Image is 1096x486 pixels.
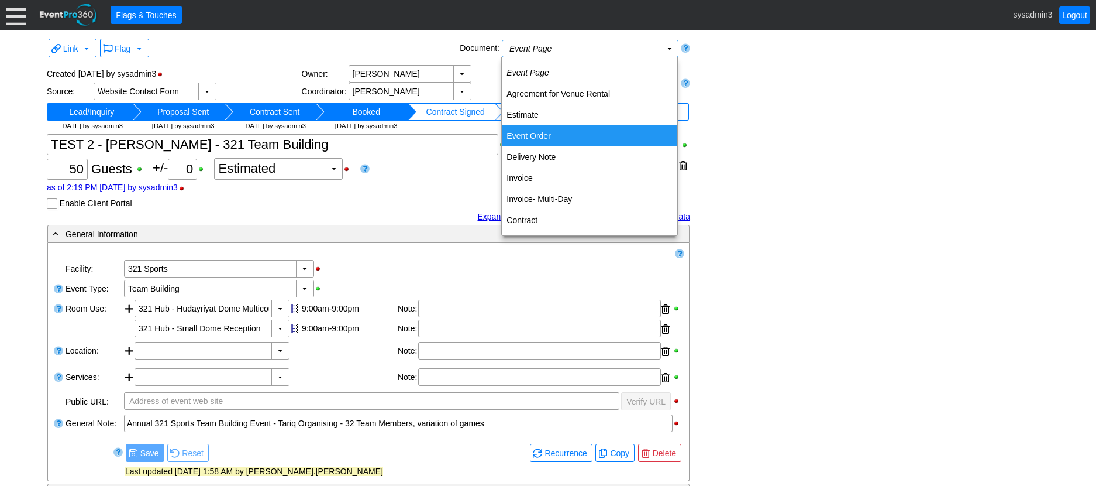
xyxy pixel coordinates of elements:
div: Remove room [661,300,670,318]
span: Copy [598,447,632,459]
div: Show Plus/Minus Count when printing; click to hide Plus/Minus Count when printing. [197,165,211,173]
div: Created [DATE] by sysadmin3 [47,65,302,83]
div: Edit start & end times [300,300,397,317]
td: [DATE] by sysadmin3 [50,121,133,131]
div: 9:00am-9:00pm [302,304,395,313]
div: Hide Status Bar when printing; click to show Status Bar when printing. [156,70,170,78]
tr: <i>Event Page</i> [502,62,677,83]
div: Show this item on timeline; click to toggle [289,320,300,337]
i: Event Page [509,44,552,53]
span: Delete [650,447,678,459]
td: [DATE] by sysadmin3 [325,121,408,131]
span: Copy [608,447,632,459]
span: sysadmin3 [1014,9,1053,19]
a: Logout [1059,6,1090,24]
span: Flags & Touches [113,9,178,21]
td: Change status to Booked [325,103,408,121]
td: Agreement for Venue Rental [502,83,677,104]
div: Show Location when printing; click to hide Location when printing. [673,347,683,355]
div: Show Services when printing; click to hide Services when printing. [673,373,683,381]
span: Delete [641,447,678,459]
div: Event Type: [64,279,123,299]
span: Save [129,447,161,459]
a: Expand All Sections [477,212,550,221]
div: Hide Facility when printing; click to show Facility when printing. [314,265,328,273]
span: Recurrence [542,447,589,459]
td: Delivery Note [502,146,677,167]
div: 9:00am-9:00pm [302,324,395,333]
div: Hide Guest Count Stamp when printing; click to show Guest Count Stamp when printing. [178,184,191,193]
div: Location: [64,341,123,367]
span: Address of event web site [127,393,225,409]
span: Link [51,42,92,54]
span: Reset [180,447,206,459]
div: Document: [457,40,502,60]
div: Source: [47,87,94,96]
span: Flag [103,42,144,54]
div: Hide Guest Count Status when printing; click to show Guest Count Status when printing. [343,165,356,173]
div: Menu: Click or 'Crtl+M' to toggle menu open/close [6,5,26,25]
div: Annual 321 Sports Team Building Event - Tariq Organising - 32 Team Members, variation of games [127,417,670,429]
div: Services: [64,367,123,389]
div: Add room [124,300,135,340]
td: Event Order [502,125,677,146]
a: Expand All Sections Containing Data [557,212,690,221]
td: Contract [502,210,677,231]
div: Coordinator: [302,87,349,96]
div: Add service [124,368,135,388]
div: Remove room [661,320,670,338]
div: Remove service [661,369,670,386]
div: Note: [398,342,418,361]
div: Facility: [64,259,123,279]
div: Hide Public URL when printing; click to show Public URL when printing. [673,397,683,405]
a: as of 2:19 PM [DATE] by sysadmin3 [47,183,178,192]
span: Last updated [DATE] 1:58 AM by [PERSON_NAME].[PERSON_NAME] [125,467,383,476]
div: Hide Event Note when printing; click to show Event Note when printing. [673,419,683,427]
div: General Note: [64,413,123,433]
div: Note: [398,320,418,338]
td: Change status to Proposal Sent [142,103,225,121]
span: General Information [66,230,138,239]
div: Edit start & end times [300,320,397,337]
td: [DATE] by sysadmin3 [233,121,316,131]
div: Show Guest Count when printing; click to hide Guest Count when printing. [136,165,149,173]
div: Room Use: [64,299,123,341]
img: EventPro360 [38,2,99,28]
span: Guests [91,162,132,176]
span: Link [63,44,78,53]
div: Add room [124,342,135,366]
span: Flag [115,44,130,53]
div: Remove this date [679,157,687,174]
div: Owner: [302,69,349,78]
td: [DATE] by sysadmin3 [142,121,225,131]
div: Note: [398,368,418,387]
div: General Information [50,227,639,241]
span: Reset [170,447,206,459]
span: Recurrence [533,447,589,459]
div: Show this item on timeline; click to toggle [289,300,300,317]
div: Public URL: [64,392,123,413]
div: Remove location [661,343,670,360]
span: Verify URL [624,396,668,408]
label: Enable Client Portal [60,198,132,208]
i: Event Page [506,68,549,77]
div: dijit_form_Select_1_menu [501,57,678,236]
td: Change status to Contract Signed [416,103,495,121]
td: Invoice- Multi-Day [502,189,677,210]
td: Invoice [502,167,677,189]
td: Change status to Contract Sent [233,103,316,121]
td: Estimate [502,104,677,125]
span: Save [138,447,161,459]
div: Show Event Title when printing; click to hide Event Title when printing. [498,141,512,149]
div: Show Event Date when printing; click to hide Event Date when printing. [681,141,690,149]
div: Note: [398,300,418,319]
